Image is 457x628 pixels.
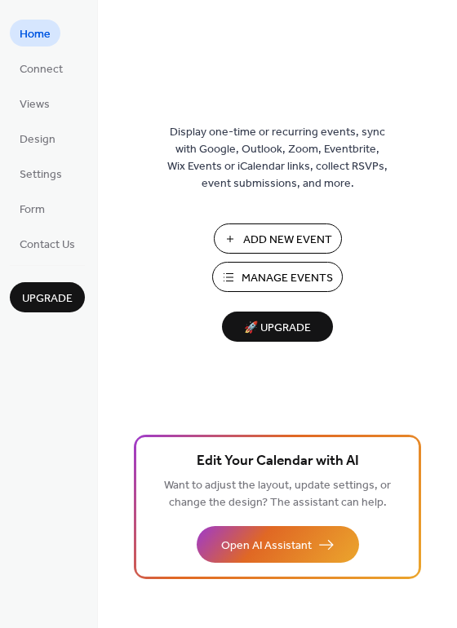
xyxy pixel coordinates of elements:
[164,475,391,514] span: Want to adjust the layout, update settings, or change the design? The assistant can help.
[222,312,333,342] button: 🚀 Upgrade
[10,125,65,152] a: Design
[20,61,63,78] span: Connect
[10,282,85,312] button: Upgrade
[20,26,51,43] span: Home
[10,90,60,117] a: Views
[20,131,55,148] span: Design
[20,237,75,254] span: Contact Us
[10,230,85,257] a: Contact Us
[167,124,388,192] span: Display one-time or recurring events, sync with Google, Outlook, Zoom, Eventbrite, Wix Events or ...
[20,96,50,113] span: Views
[242,270,333,287] span: Manage Events
[212,262,343,292] button: Manage Events
[22,290,73,307] span: Upgrade
[10,195,55,222] a: Form
[20,201,45,219] span: Form
[232,317,323,339] span: 🚀 Upgrade
[214,223,342,254] button: Add New Event
[20,166,62,184] span: Settings
[221,537,312,555] span: Open AI Assistant
[197,526,359,563] button: Open AI Assistant
[10,20,60,46] a: Home
[243,232,332,249] span: Add New Event
[10,55,73,82] a: Connect
[10,160,72,187] a: Settings
[197,450,359,473] span: Edit Your Calendar with AI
